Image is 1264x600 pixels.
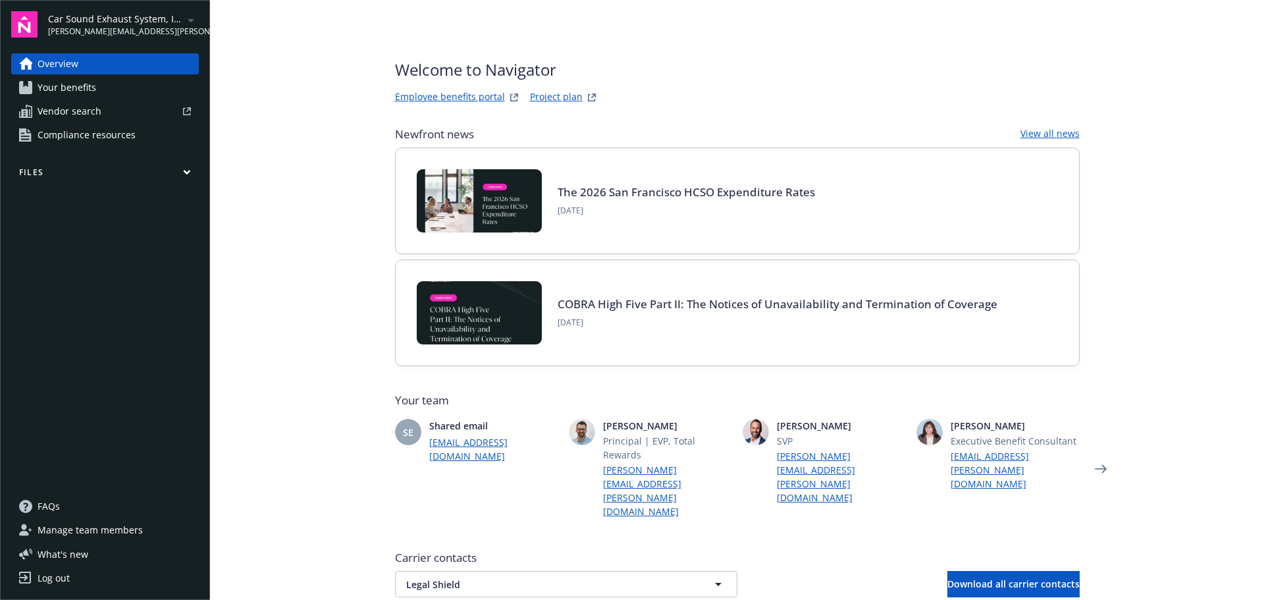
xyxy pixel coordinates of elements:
[395,550,1080,566] span: Carrier contacts
[947,571,1080,597] button: Download all carrier contacts
[743,419,769,445] img: photo
[38,77,96,98] span: Your benefits
[11,77,199,98] a: Your benefits
[48,26,183,38] span: [PERSON_NAME][EMAIL_ADDRESS][PERSON_NAME][DOMAIN_NAME]
[11,520,199,541] a: Manage team members
[530,90,583,105] a: Project plan
[395,571,737,597] button: Legal Shield
[558,296,997,312] a: COBRA High Five Part II: The Notices of Unavailability and Termination of Coverage
[406,578,680,591] span: Legal Shield
[395,58,600,82] span: Welcome to Navigator
[417,281,542,344] img: BLOG-Card Image - Compliance - COBRA High Five Pt 2 - 08-21-25.jpg
[48,11,199,38] button: Car Sound Exhaust System, Inc.[PERSON_NAME][EMAIL_ADDRESS][PERSON_NAME][DOMAIN_NAME]arrowDropDown
[916,419,943,445] img: photo
[11,53,199,74] a: Overview
[777,449,906,505] a: [PERSON_NAME][EMAIL_ADDRESS][PERSON_NAME][DOMAIN_NAME]
[48,12,183,26] span: Car Sound Exhaust System, Inc.
[395,90,505,105] a: Employee benefits portal
[951,449,1080,491] a: [EMAIL_ADDRESS][PERSON_NAME][DOMAIN_NAME]
[603,419,732,433] span: [PERSON_NAME]
[11,101,199,122] a: Vendor search
[951,434,1080,448] span: Executive Benefit Consultant
[584,90,600,105] a: projectPlanWebsite
[603,434,732,462] span: Principal | EVP, Total Rewards
[417,169,542,232] img: BLOG+Card Image - Compliance - 2026 SF HCSO Expenditure Rates - 08-26-25.jpg
[38,124,136,146] span: Compliance resources
[395,393,1080,408] span: Your team
[11,124,199,146] a: Compliance resources
[777,434,906,448] span: SVP
[38,547,88,561] span: What ' s new
[11,11,38,38] img: navigator-logo.svg
[11,496,199,517] a: FAQs
[558,205,815,217] span: [DATE]
[1090,458,1111,479] a: Next
[38,101,101,122] span: Vendor search
[603,463,732,518] a: [PERSON_NAME][EMAIL_ADDRESS][PERSON_NAME][DOMAIN_NAME]
[506,90,522,105] a: striveWebsite
[395,126,474,142] span: Newfront news
[38,496,60,517] span: FAQs
[403,425,413,439] span: SE
[558,184,815,200] a: The 2026 San Francisco HCSO Expenditure Rates
[947,578,1080,590] span: Download all carrier contacts
[38,520,143,541] span: Manage team members
[38,53,78,74] span: Overview
[1020,126,1080,142] a: View all news
[11,547,109,561] button: What's new
[558,317,997,329] span: [DATE]
[429,435,558,463] a: [EMAIL_ADDRESS][DOMAIN_NAME]
[569,419,595,445] img: photo
[429,419,558,433] span: Shared email
[11,167,199,183] button: Files
[38,568,70,589] div: Log out
[777,419,906,433] span: [PERSON_NAME]
[183,12,199,28] a: arrowDropDown
[951,419,1080,433] span: [PERSON_NAME]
